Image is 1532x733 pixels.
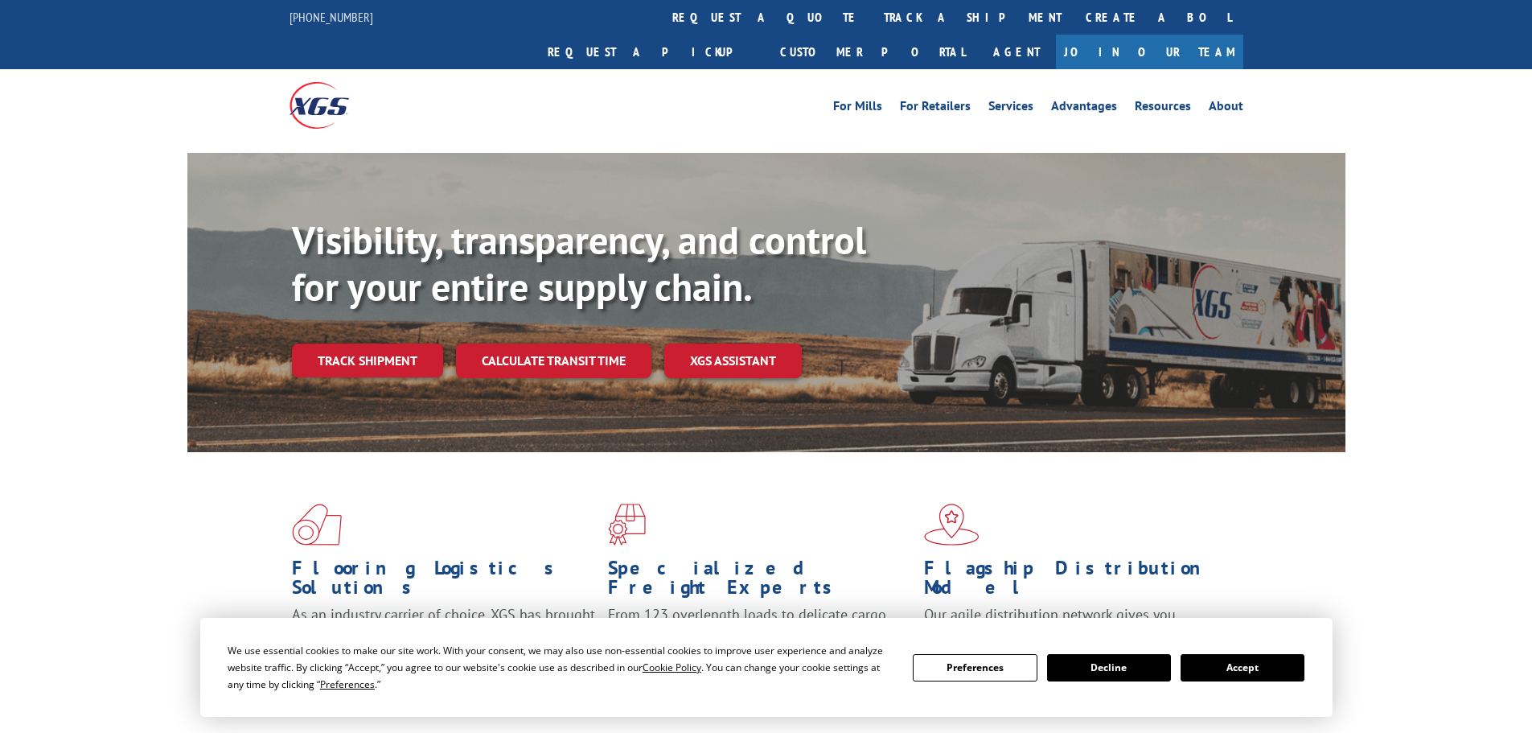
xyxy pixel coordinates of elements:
[292,215,866,311] b: Visibility, transparency, and control for your entire supply chain.
[664,344,802,378] a: XGS ASSISTANT
[1135,100,1191,117] a: Resources
[200,618,1333,717] div: Cookie Consent Prompt
[608,605,912,677] p: From 123 overlength loads to delicate cargo, our experienced staff knows the best way to move you...
[228,642,893,693] div: We use essential cookies to make our site work. With your consent, we may also use non-essential ...
[900,100,971,117] a: For Retailers
[1047,654,1171,682] button: Decline
[292,558,596,605] h1: Flooring Logistics Solutions
[536,35,768,69] a: Request a pickup
[456,344,651,378] a: Calculate transit time
[924,558,1228,605] h1: Flagship Distribution Model
[1209,100,1243,117] a: About
[988,100,1033,117] a: Services
[924,504,980,546] img: xgs-icon-flagship-distribution-model-red
[1181,654,1304,682] button: Accept
[608,558,912,605] h1: Specialized Freight Experts
[290,9,373,25] a: [PHONE_NUMBER]
[1056,35,1243,69] a: Join Our Team
[643,661,701,674] span: Cookie Policy
[292,344,443,377] a: Track shipment
[977,35,1056,69] a: Agent
[292,605,595,662] span: As an industry carrier of choice, XGS has brought innovation and dedication to flooring logistics...
[292,504,342,546] img: xgs-icon-total-supply-chain-intelligence-red
[913,654,1037,682] button: Preferences
[1051,100,1117,117] a: Advantages
[320,677,375,691] span: Preferences
[768,35,977,69] a: Customer Portal
[924,605,1220,643] span: Our agile distribution network gives you nationwide inventory management on demand.
[608,504,646,546] img: xgs-icon-focused-on-flooring-red
[833,100,882,117] a: For Mills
